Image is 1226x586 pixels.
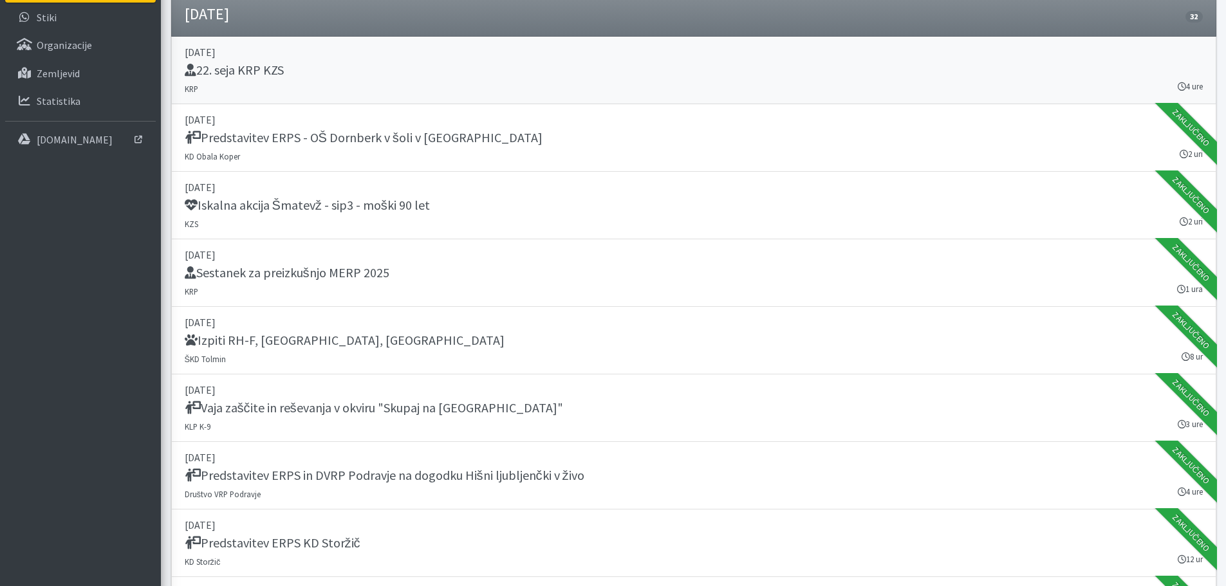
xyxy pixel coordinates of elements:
small: KRP [185,286,198,297]
p: Stiki [37,11,57,24]
small: ŠKD Tolmin [185,354,227,364]
h5: Predstavitev ERPS in DVRP Podravje na dogodku Hišni ljubljenčki v živo [185,468,584,483]
a: [DATE] Predstavitev ERPS - OŠ Dornberk v šoli v [GEOGRAPHIC_DATA] KD Obala Koper 2 uri Zaključeno [171,104,1216,172]
a: Zemljevid [5,60,156,86]
small: 4 ure [1178,80,1203,93]
p: [DATE] [185,179,1203,195]
h4: [DATE] [185,5,229,24]
p: [DATE] [185,247,1203,262]
a: [DATE] Sestanek za preizkušnjo MERP 2025 KRP 1 ura Zaključeno [171,239,1216,307]
p: [DATE] [185,112,1203,127]
p: Statistika [37,95,80,107]
small: KD Storžič [185,556,221,567]
small: KRP [185,84,198,94]
a: [DATE] Izpiti RH-F, [GEOGRAPHIC_DATA], [GEOGRAPHIC_DATA] ŠKD Tolmin 8 ur Zaključeno [171,307,1216,374]
a: Organizacije [5,32,156,58]
a: [DATE] Vaja zaščite in reševanja v okviru "Skupaj na [GEOGRAPHIC_DATA]" KLP K-9 3 ure Zaključeno [171,374,1216,442]
p: [DATE] [185,382,1203,398]
small: KLP K-9 [185,421,210,432]
p: [DATE] [185,315,1203,330]
a: [DATE] Predstavitev ERPS KD Storžič KD Storžič 12 ur Zaključeno [171,509,1216,577]
h5: Sestanek za preizkušnjo MERP 2025 [185,265,389,280]
p: [DATE] [185,517,1203,533]
a: [DOMAIN_NAME] [5,127,156,152]
a: [DATE] Predstavitev ERPS in DVRP Podravje na dogodku Hišni ljubljenčki v živo Društvo VRP Podravj... [171,442,1216,509]
a: Statistika [5,88,156,114]
small: KD Obala Koper [185,151,240,161]
h5: Iskalna akcija Šmatevž - sip3 - moški 90 let [185,197,430,213]
h5: 22. seja KRP KZS [185,62,284,78]
p: [DOMAIN_NAME] [37,133,113,146]
p: [DATE] [185,44,1203,60]
p: [DATE] [185,450,1203,465]
h5: Predstavitev ERPS - OŠ Dornberk v šoli v [GEOGRAPHIC_DATA] [185,130,543,145]
a: [DATE] Iskalna akcija Šmatevž - sip3 - moški 90 let KZS 2 uri Zaključeno [171,172,1216,239]
a: Stiki [5,5,156,30]
span: 32 [1185,11,1202,23]
small: Društvo VRP Podravje [185,489,261,499]
a: [DATE] 22. seja KRP KZS KRP 4 ure [171,37,1216,104]
h5: Izpiti RH-F, [GEOGRAPHIC_DATA], [GEOGRAPHIC_DATA] [185,333,505,348]
p: Organizacije [37,39,92,51]
small: KZS [185,219,198,229]
p: Zemljevid [37,67,80,80]
h5: Predstavitev ERPS KD Storžič [185,535,360,551]
h5: Vaja zaščite in reševanja v okviru "Skupaj na [GEOGRAPHIC_DATA]" [185,400,563,416]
